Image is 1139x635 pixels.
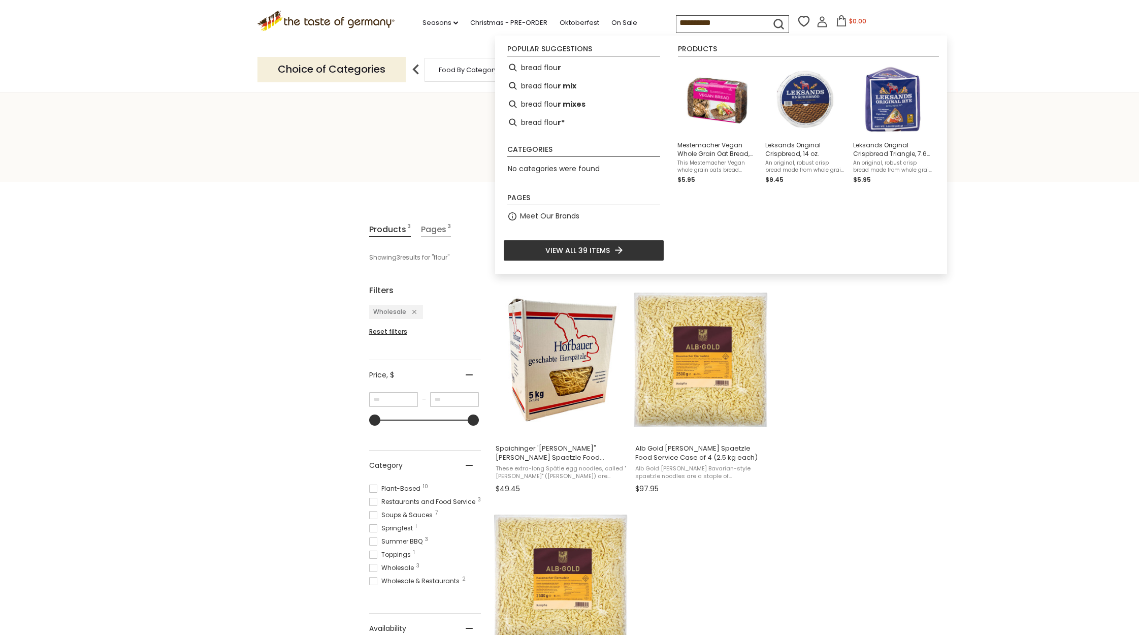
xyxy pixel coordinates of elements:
[257,57,406,82] p: Choice of Categories
[635,465,767,481] span: Alb Gold [PERSON_NAME] Bavarian-style spaetzle noodles are a staple of Bavarian/Southwest German ...
[369,327,407,336] span: Reset filters
[830,15,873,30] button: $0.00
[369,460,403,471] span: Category
[558,80,576,92] b: r mix
[503,58,664,77] li: bread flour
[406,59,426,80] img: previous arrow
[558,62,561,74] b: r
[507,194,660,205] li: Pages
[369,370,394,380] span: Price
[369,623,406,634] span: Availability
[496,465,627,481] span: These extra-long Spätle egg noodles, called "[PERSON_NAME]" ([PERSON_NAME]) are favored in [GEOGR...
[503,207,664,226] li: Meet Our Brands
[369,524,416,533] span: Springfest
[765,175,784,184] span: $9.45
[423,484,428,489] span: 10
[422,17,458,28] a: Seasons
[418,395,430,404] span: –
[413,550,415,555] span: 1
[761,58,849,189] li: Leksands Original Crispbread, 14 oz.
[406,307,416,316] div: Remove filter: Wholesale
[369,497,478,506] span: Restaurants and Food Service
[407,223,411,236] span: 3
[503,113,664,132] li: bread flour*
[435,511,438,516] span: 7
[495,36,947,273] div: Instant Search Results
[611,17,637,28] a: On Sale
[369,577,463,586] span: Wholesale & Restaurants
[853,62,933,185] a: Leksands Original Crispbread TriangleLeksands Original Crispbread Triangle, 7.6 ozAn original, ro...
[369,484,424,493] span: Plant-Based
[369,327,481,336] li: Reset filters
[677,141,757,158] span: Mestemacher Vegan Whole Grain Oat Bread, 10.0 oz
[494,284,629,497] a: Spaichinger 'Hofbauer
[369,563,417,573] span: Wholesale
[415,524,417,529] span: 1
[31,139,1108,162] h1: Search results
[470,17,547,28] a: Christmas - PRE-ORDER
[462,577,466,582] span: 2
[765,141,845,158] span: Leksands Original Crispbread, 14 oz.
[369,249,615,266] div: Showing results for " "
[369,392,418,407] input: Minimum value
[677,175,695,184] span: $5.95
[496,484,520,494] span: $49.45
[677,160,757,174] span: This Mestemacher Vegan whole grain oats bread contains flax, sunflower and pumpkin seeds and is m...
[503,95,664,113] li: bread flour mixes
[765,160,845,174] span: An original, robust crisp bread made from whole grain rye flour. Perfect for your smorgasbord or ...
[849,17,866,25] span: $0.00
[635,444,767,462] span: Alb Gold [PERSON_NAME] Spaetzle Food Service Case of 4 (2.5 kg each)
[849,58,937,189] li: Leksands Original Crispbread Triangle, 7.6 oz
[425,537,428,542] span: 3
[369,537,426,546] span: Summer BBQ
[856,62,930,136] img: Leksands Original Crispbread Triangle
[447,223,451,236] span: 3
[677,62,757,185] a: Mestemacher Vegan Oat BreadMestemacher Vegan Whole Grain Oat Bread, 10.0 ozThis Mestemacher Vegan...
[558,99,585,110] b: r mixes
[678,45,939,56] li: Products
[369,511,436,520] span: Soups & Sauces
[673,58,761,189] li: Mestemacher Vegan Whole Grain Oat Bread, 10.0 oz
[545,245,610,256] span: View all 39 items
[680,62,754,136] img: Mestemacher Vegan Oat Bread
[853,141,933,158] span: Leksands Original Crispbread Triangle, 7.6 oz
[478,497,481,502] span: 3
[430,392,479,407] input: Maximum value
[853,160,933,174] span: An original, robust crisp bread made from whole grain rye flour in a convenient and unique triang...
[496,444,627,462] span: Spaichinger '[PERSON_NAME]"[PERSON_NAME] Spaetzle Food Service, 10lbs
[421,223,451,237] a: View Pages Tab
[439,66,498,74] a: Food By Category
[768,62,842,136] img: Leksands Original Crispbread, 14 oz
[503,77,664,95] li: bread flour mix
[634,284,768,497] a: Alb Gold Knoepfle Spaetzle Food Service Case of 4 (2.5 kg each)
[520,210,579,222] a: Meet Our Brands
[508,164,600,174] span: No categories were found
[369,550,414,559] span: Toppings
[507,45,660,56] li: Popular suggestions
[373,307,406,316] span: Wholesale
[369,223,411,237] a: View Products Tab
[853,175,871,184] span: $5.95
[635,484,659,494] span: $97.95
[560,17,599,28] a: Oktoberfest
[416,563,419,568] span: 3
[765,62,845,185] a: Leksands Original Crispbread, 14 ozLeksands Original Crispbread, 14 oz.An original, robust crisp ...
[397,253,400,262] b: 3
[369,284,394,297] span: Filters
[507,146,660,157] li: Categories
[503,240,664,261] li: View all 39 items
[386,370,394,380] span: , $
